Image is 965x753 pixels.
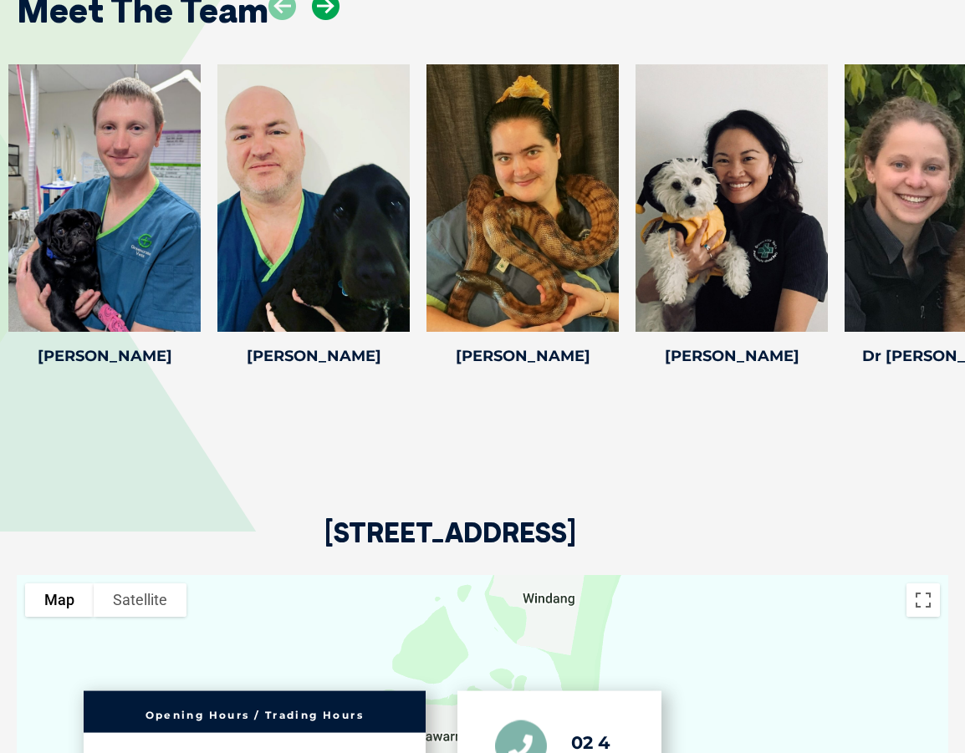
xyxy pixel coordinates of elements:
[426,349,619,364] h4: [PERSON_NAME]
[94,583,186,617] button: Show satellite imagery
[932,76,949,93] button: Search
[324,519,576,575] h2: [STREET_ADDRESS]
[636,349,828,364] h4: [PERSON_NAME]
[92,710,417,720] h6: Opening Hours / Trading Hours
[217,349,410,364] h4: [PERSON_NAME]
[906,583,940,617] button: Toggle fullscreen view
[8,349,201,364] h4: [PERSON_NAME]
[25,583,94,617] button: Show street map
